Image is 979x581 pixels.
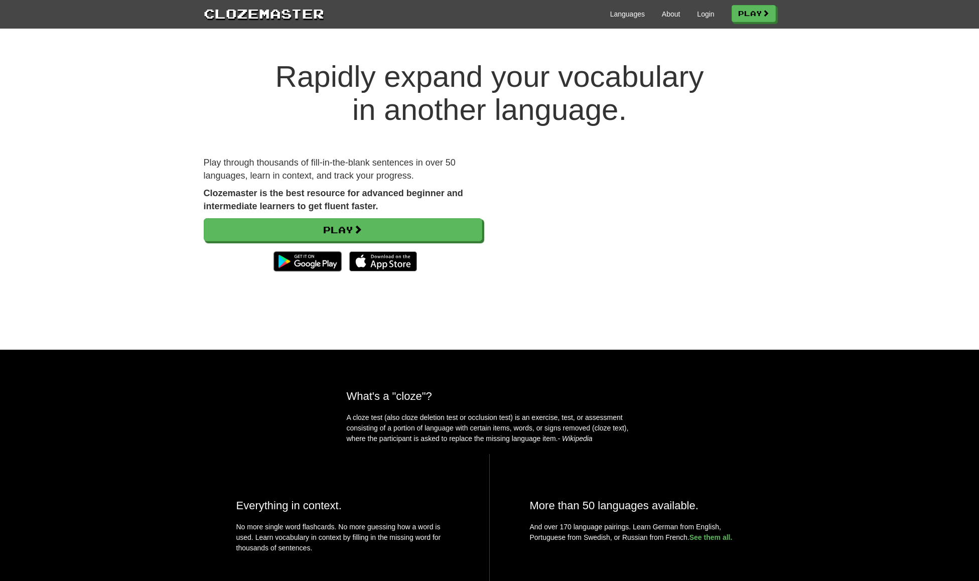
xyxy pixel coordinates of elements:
a: Play [732,5,776,22]
a: Play [204,218,482,241]
a: About [662,9,680,19]
p: No more single word flashcards. No more guessing how a word is used. Learn vocabulary in context ... [236,522,449,558]
a: Clozemaster [204,4,324,23]
img: Get it on Google Play [268,246,346,276]
p: And over 170 language pairings. Learn German from English, Portuguese from Swedish, or Russian fr... [530,522,743,543]
p: A cloze test (also cloze deletion test or occlusion test) is an exercise, test, or assessment con... [347,412,633,444]
a: Login [697,9,714,19]
a: See them all. [689,533,733,541]
h2: What's a "cloze"? [347,390,633,402]
a: Languages [610,9,645,19]
h2: Everything in context. [236,499,449,512]
strong: Clozemaster is the best resource for advanced beginner and intermediate learners to get fluent fa... [204,188,463,211]
img: Download_on_the_App_Store_Badge_US-UK_135x40-25178aeef6eb6b83b96f5f2d004eda3bffbb37122de64afbaef7... [349,251,417,271]
p: Play through thousands of fill-in-the-blank sentences in over 50 languages, learn in context, and... [204,157,482,182]
h2: More than 50 languages available. [530,499,743,512]
em: - Wikipedia [558,434,593,443]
